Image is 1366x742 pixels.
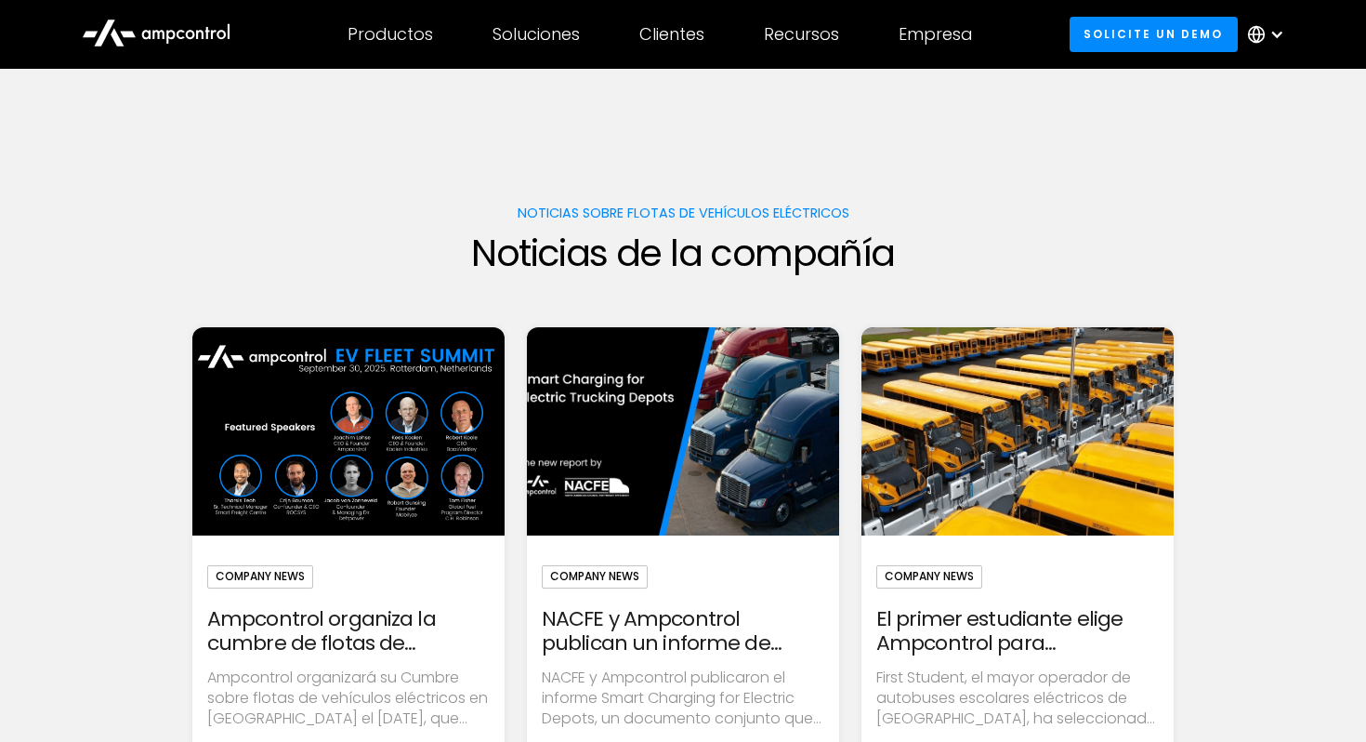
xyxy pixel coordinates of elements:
[348,24,433,45] div: Productos
[493,24,580,45] div: Soluciones
[764,24,839,45] div: Recursos
[899,24,972,45] div: Empresa
[207,668,490,730] p: Ampcontrol organizará su Cumbre sobre flotas de vehículos eléctricos en [GEOGRAPHIC_DATA] el [DAT...
[876,668,1159,730] p: First Student, el mayor operador de autobuses escolares eléctricos de [GEOGRAPHIC_DATA], ha selec...
[542,668,824,730] p: NACFE y Ampcontrol publicaron el informe Smart Charging for Electric Depots, un documento conjunt...
[1070,17,1238,51] a: Solicite un demo
[542,565,648,588] div: Company News
[207,607,490,656] div: Ampcontrol organiza la cumbre de flotas de vehículos eléctricos en [GEOGRAPHIC_DATA] para avanzar...
[207,565,313,588] div: Company News
[542,607,824,656] div: NACFE y Ampcontrol publican un informe de carga inteligente para depósitos de camiones eléctricos
[876,607,1159,656] div: El primer estudiante elige Ampcontrol para automatizar el transporte eléctrico
[639,24,704,45] div: Clientes
[518,203,849,223] div: Noticias sobre flotas de vehículos eléctricos
[876,565,982,588] div: Company News
[471,231,894,275] h1: Noticias de la compañía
